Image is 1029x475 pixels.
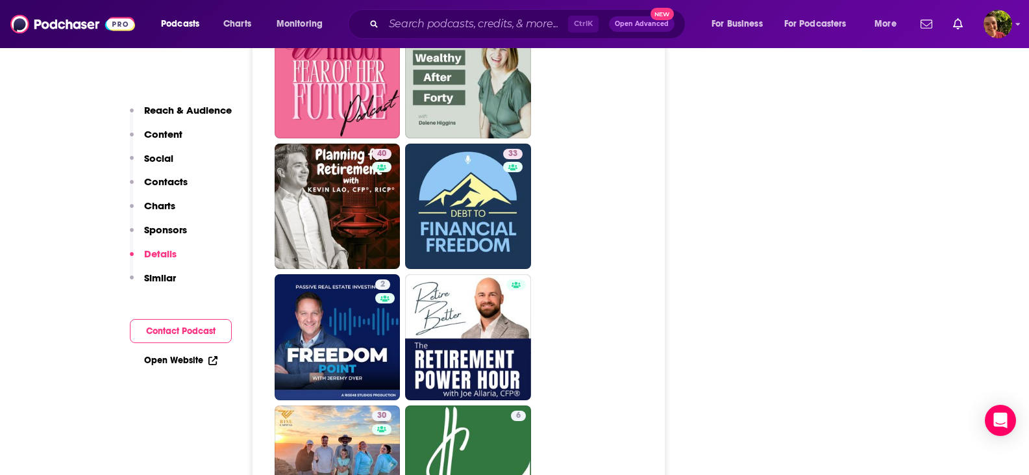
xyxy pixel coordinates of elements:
[130,224,187,248] button: Sponsors
[130,199,175,224] button: Charts
[377,148,386,160] span: 40
[384,14,568,34] input: Search podcasts, credits, & more...
[130,104,232,128] button: Reach & Audience
[380,278,385,291] span: 2
[130,272,176,296] button: Similar
[360,9,698,39] div: Search podcasts, credits, & more...
[215,14,259,34] a: Charts
[275,274,401,400] a: 2
[144,175,188,188] p: Contacts
[152,14,216,34] button: open menu
[144,199,175,212] p: Charts
[372,149,391,159] a: 40
[405,12,531,138] a: 55
[144,272,176,284] p: Similar
[144,248,177,260] p: Details
[223,15,251,33] span: Charts
[948,13,968,35] a: Show notifications dropdown
[161,15,199,33] span: Podcasts
[405,144,531,270] a: 33
[776,14,865,34] button: open menu
[984,10,1012,38] span: Logged in as Marz
[915,13,937,35] a: Show notifications dropdown
[511,411,526,421] a: 6
[275,12,401,138] a: 53
[784,15,847,33] span: For Podcasters
[615,21,669,27] span: Open Advanced
[609,16,675,32] button: Open AdvancedNew
[275,144,401,270] a: 40
[372,411,391,421] a: 30
[277,15,323,33] span: Monitoring
[130,175,188,199] button: Contacts
[985,405,1016,436] div: Open Intercom Messenger
[503,149,523,159] a: 33
[702,14,779,34] button: open menu
[865,14,913,34] button: open menu
[267,14,340,34] button: open menu
[712,15,763,33] span: For Business
[144,224,187,236] p: Sponsors
[508,148,517,160] span: 33
[984,10,1012,38] img: User Profile
[516,409,521,422] span: 6
[377,409,386,422] span: 30
[144,104,232,116] p: Reach & Audience
[375,279,390,290] a: 2
[144,152,173,164] p: Social
[130,248,177,272] button: Details
[874,15,897,33] span: More
[651,8,674,20] span: New
[144,128,182,140] p: Content
[144,355,217,366] a: Open Website
[130,319,232,343] button: Contact Podcast
[984,10,1012,38] button: Show profile menu
[568,16,599,32] span: Ctrl K
[130,152,173,176] button: Social
[130,128,182,152] button: Content
[10,12,135,36] img: Podchaser - Follow, Share and Rate Podcasts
